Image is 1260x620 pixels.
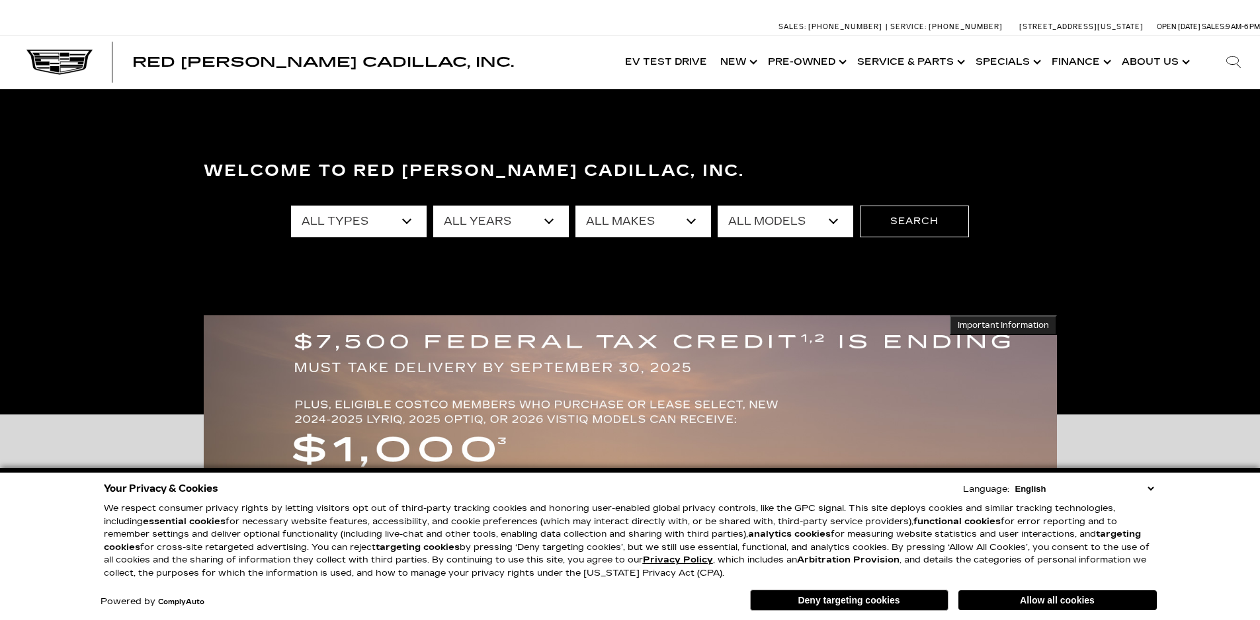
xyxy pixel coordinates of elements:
select: Language Select [1012,483,1157,495]
button: Allow all cookies [958,590,1157,610]
a: Service & Parts [851,36,969,89]
div: Powered by [101,598,204,606]
span: [PHONE_NUMBER] [808,22,882,31]
p: We respect consumer privacy rights by letting visitors opt out of third-party tracking cookies an... [104,502,1157,580]
span: Red [PERSON_NAME] Cadillac, Inc. [132,54,514,70]
div: Language: [963,485,1009,494]
a: New [714,36,761,89]
select: Filter by model [718,206,853,237]
button: Important Information [950,315,1057,335]
select: Filter by type [291,206,427,237]
h3: Welcome to Red [PERSON_NAME] Cadillac, Inc. [204,158,1057,184]
a: Sales: [PHONE_NUMBER] [778,23,886,30]
strong: analytics cookies [748,529,831,539]
a: EV Test Drive [618,36,714,89]
span: Important Information [958,320,1049,330]
strong: essential cookies [143,516,226,527]
a: ComplyAuto [158,598,204,606]
span: Service: [890,22,927,31]
a: [STREET_ADDRESS][US_STATE] [1019,22,1144,31]
span: Your Privacy & Cookies [104,479,218,498]
span: 9 AM-6 PM [1226,22,1260,31]
span: Sales: [1202,22,1226,31]
a: Service: [PHONE_NUMBER] [886,23,1006,30]
button: Search [860,206,969,237]
a: Specials [969,36,1045,89]
a: Pre-Owned [761,36,851,89]
strong: functional cookies [913,516,1001,527]
a: Finance [1045,36,1115,89]
img: Cadillac Dark Logo with Cadillac White Text [26,50,93,75]
strong: targeting cookies [104,529,1141,553]
button: Deny targeting cookies [750,590,948,611]
select: Filter by year [433,206,569,237]
strong: targeting cookies [376,542,460,553]
span: Sales: [778,22,806,31]
select: Filter by make [575,206,711,237]
span: Open [DATE] [1157,22,1200,31]
a: Privacy Policy [643,555,713,565]
a: Red [PERSON_NAME] Cadillac, Inc. [132,56,514,69]
a: About Us [1115,36,1194,89]
strong: Arbitration Provision [797,555,900,565]
span: [PHONE_NUMBER] [929,22,1003,31]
